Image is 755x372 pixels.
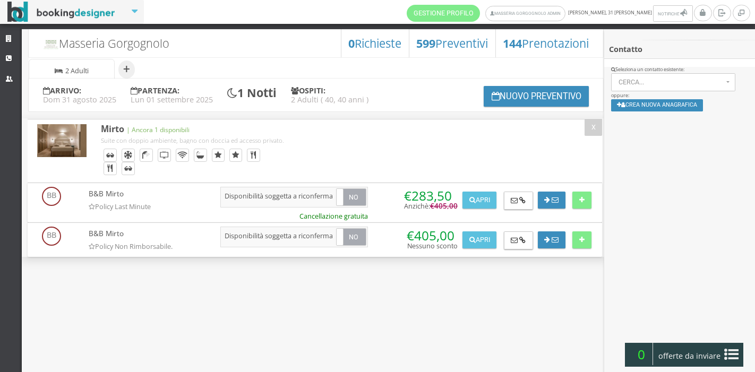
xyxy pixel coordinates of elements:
button: Cerca... [611,73,735,91]
a: Gestione Profilo [407,5,480,22]
button: Crea nuova anagrafica [611,99,703,111]
span: [PERSON_NAME], 31 [PERSON_NAME] [407,5,694,22]
span: offerte da inviare [655,348,724,365]
img: BookingDesigner.com [7,2,115,22]
span: 0 [630,343,653,365]
button: Notifiche [653,5,692,22]
div: Seleziona un contatto esistente: [611,66,748,73]
a: Masseria Gorgognolo Admin [485,6,565,21]
div: oppure: [604,66,755,118]
b: Contatto [609,44,642,54]
span: Cerca... [619,79,723,86]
